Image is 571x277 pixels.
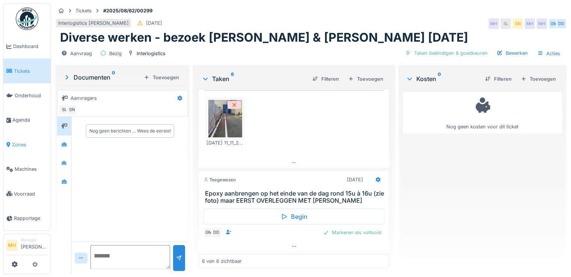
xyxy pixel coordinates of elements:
[3,157,51,181] a: Machines
[347,176,363,183] div: [DATE]
[3,108,51,132] a: Agenda
[146,20,162,27] div: [DATE]
[60,30,468,45] h1: Diverse werken - bezoek [PERSON_NAME] & [PERSON_NAME] [DATE]
[70,50,92,57] div: Aanvraag
[12,116,48,123] span: Agenda
[548,18,559,29] div: GM
[75,7,92,14] div: Tickets
[66,104,77,115] div: SN
[488,18,499,29] div: MH
[21,237,48,253] li: [PERSON_NAME]
[534,48,563,59] div: Acties
[58,20,129,27] div: Interlogistics [PERSON_NAME]
[59,104,69,115] div: SL
[21,237,48,243] div: Manager
[408,95,557,130] div: Nog geen kosten voor dit ticket
[512,18,523,29] div: SN
[89,128,171,134] div: Nog geen berichten … Wees de eerste!
[100,7,155,14] strong: #2025/08/62/00299
[3,59,51,83] a: Tickets
[63,73,141,82] div: Documenten
[15,166,48,173] span: Machines
[3,34,51,59] a: Dashboard
[320,227,384,238] div: Markeren als voltooid
[71,95,97,102] div: Aanvragers
[14,68,48,75] span: Tickets
[14,190,48,197] span: Voorraad
[137,50,166,57] div: Interlogistics
[309,74,342,84] div: Filteren
[13,43,48,50] span: Dashboard
[500,18,511,29] div: SL
[206,139,244,146] div: [DATE] 11_11_29-IMG_5498.jpg ‎- Photos.png
[524,18,535,29] div: MH
[12,141,48,148] span: Zones
[202,257,242,265] div: 6 van 6 zichtbaar
[402,48,491,58] div: Taken beëindigen & goedkeuren
[231,74,234,83] sup: 6
[6,240,18,251] li: MH
[494,48,531,58] div: Bewerken
[203,177,236,183] div: Toegewezen
[141,72,182,83] div: Toevoegen
[3,206,51,230] a: Rapportage
[536,18,547,29] div: MH
[202,74,306,83] div: Taken
[112,73,115,82] sup: 0
[205,190,386,204] h3: Epoxy aanbrengen op het einde van de dag rond 15u à 16u (zie foto) maar EERST OVERLEGGEN MET [PER...
[203,209,384,224] div: Begin
[3,83,51,108] a: Onderhoud
[3,132,51,157] a: Zones
[438,74,441,83] sup: 0
[109,50,122,57] div: Bezig
[16,8,38,30] img: Badge_color-CXgf-gQk.svg
[208,100,242,137] img: zdlcjkhqsokjn8qa174qe9izdu3c
[15,92,48,99] span: Onderhoud
[211,227,221,238] div: DD
[6,237,48,255] a: MH Manager[PERSON_NAME]
[203,227,214,238] div: GM
[14,215,48,222] span: Rapportage
[3,181,51,206] a: Voorraad
[406,74,479,83] div: Kosten
[556,18,566,29] div: DD
[345,74,386,84] div: Toevoegen
[518,74,559,84] div: Toevoegen
[482,74,515,84] div: Filteren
